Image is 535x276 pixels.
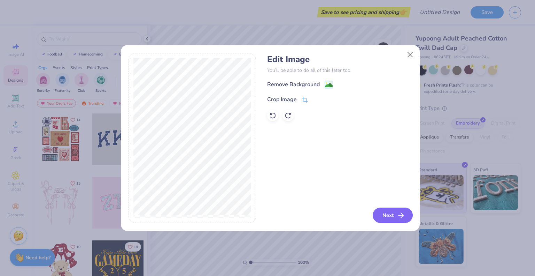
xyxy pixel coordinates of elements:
button: Close [403,48,417,61]
div: Remove Background [267,80,320,89]
p: You’ll be able to do all of this later too. [267,67,412,74]
h4: Edit Image [267,54,412,65]
div: Crop Image [267,95,297,104]
button: Next [373,208,413,223]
